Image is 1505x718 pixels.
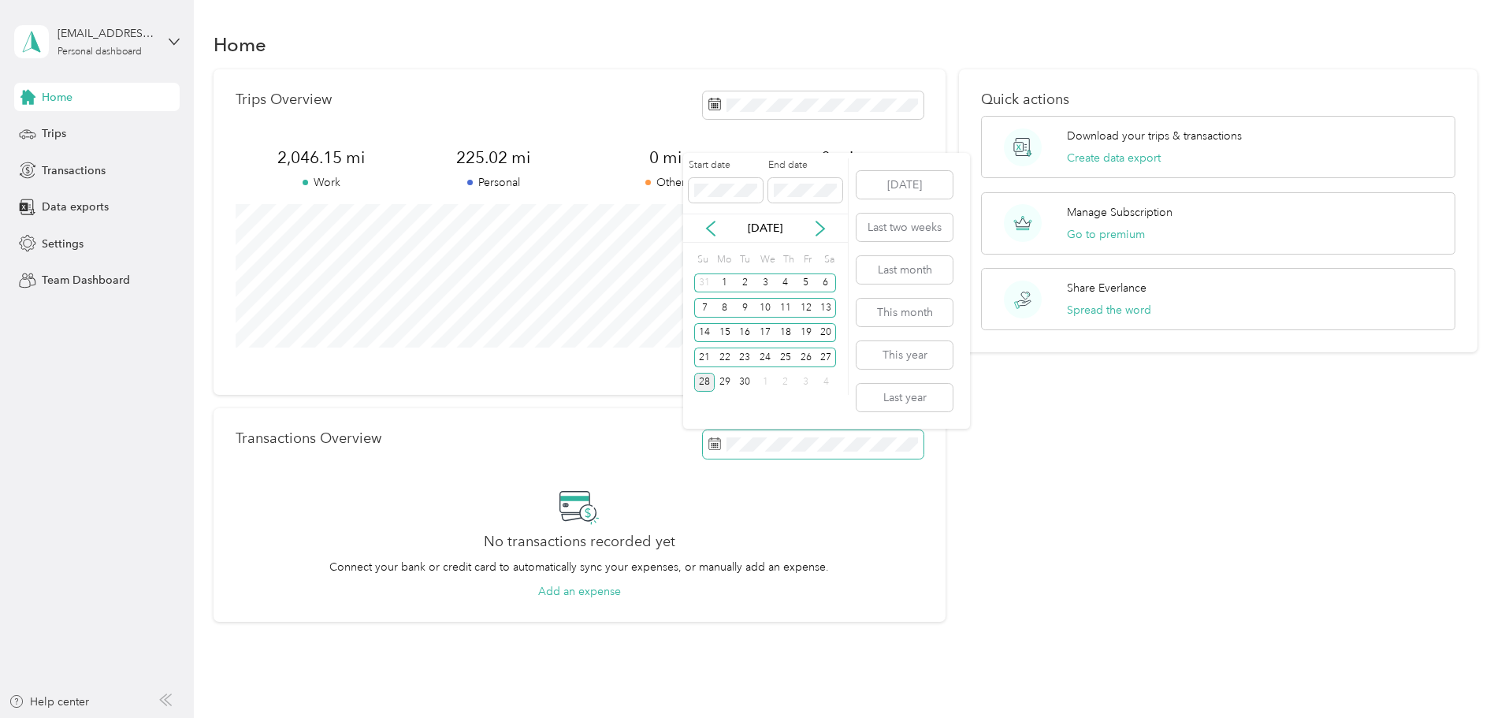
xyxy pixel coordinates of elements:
[1067,280,1146,296] p: Share Everlance
[734,323,755,343] div: 16
[755,348,775,367] div: 24
[734,298,755,318] div: 9
[796,298,816,318] div: 12
[755,373,775,392] div: 1
[9,694,89,710] button: Help center
[236,430,381,447] p: Transactions Overview
[768,158,842,173] label: End date
[857,256,953,284] button: Last month
[775,373,796,392] div: 2
[1067,204,1172,221] p: Manage Subscription
[857,299,953,326] button: This month
[755,323,775,343] div: 17
[236,147,407,169] span: 2,046.15 mi
[755,298,775,318] div: 10
[1067,150,1161,166] button: Create data export
[1067,226,1145,243] button: Go to premium
[737,248,752,270] div: Tu
[538,583,621,600] button: Add an expense
[816,273,836,293] div: 6
[715,273,735,293] div: 1
[857,384,953,411] button: Last year
[757,248,775,270] div: We
[715,323,735,343] div: 15
[715,248,732,270] div: Mo
[407,147,579,169] span: 225.02 mi
[694,348,715,367] div: 21
[58,47,142,57] div: Personal dashboard
[42,236,84,252] span: Settings
[816,298,836,318] div: 13
[734,273,755,293] div: 2
[796,273,816,293] div: 5
[1067,128,1242,144] p: Download your trips & transactions
[1417,630,1505,718] iframe: Everlance-gr Chat Button Frame
[781,248,796,270] div: Th
[42,272,130,288] span: Team Dashboard
[407,174,579,191] p: Personal
[42,125,66,142] span: Trips
[816,373,836,392] div: 4
[715,373,735,392] div: 29
[694,273,715,293] div: 31
[694,248,709,270] div: Su
[689,158,763,173] label: Start date
[694,323,715,343] div: 14
[816,323,836,343] div: 20
[796,373,816,392] div: 3
[801,248,816,270] div: Fr
[734,373,755,392] div: 30
[58,25,156,42] div: [EMAIL_ADDRESS][DOMAIN_NAME]
[857,341,953,369] button: This year
[734,348,755,367] div: 23
[329,559,829,575] p: Connect your bank or credit card to automatically sync your expenses, or manually add an expense.
[732,220,798,236] p: [DATE]
[816,348,836,367] div: 27
[42,162,106,179] span: Transactions
[796,323,816,343] div: 19
[981,91,1455,108] p: Quick actions
[236,91,332,108] p: Trips Overview
[796,348,816,367] div: 26
[694,373,715,392] div: 28
[42,199,109,215] span: Data exports
[821,248,836,270] div: Sa
[579,174,751,191] p: Other
[579,147,751,169] span: 0 mi
[775,298,796,318] div: 11
[236,174,407,191] p: Work
[775,323,796,343] div: 18
[775,348,796,367] div: 25
[857,214,953,241] button: Last two weeks
[214,36,266,53] h1: Home
[775,273,796,293] div: 4
[694,298,715,318] div: 7
[857,171,953,199] button: [DATE]
[755,273,775,293] div: 3
[715,298,735,318] div: 8
[751,147,923,169] span: 0 mi
[42,89,72,106] span: Home
[484,534,675,550] h2: No transactions recorded yet
[1067,302,1151,318] button: Spread the word
[715,348,735,367] div: 22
